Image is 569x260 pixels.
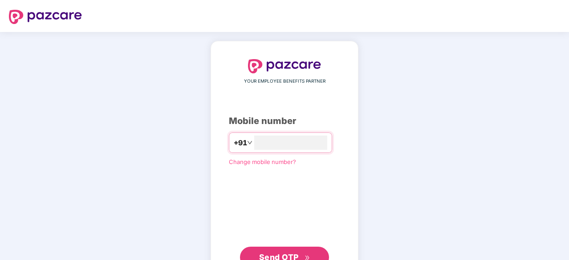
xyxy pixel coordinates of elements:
img: logo [9,10,82,24]
span: YOUR EMPLOYEE BENEFITS PARTNER [244,78,325,85]
a: Change mobile number? [229,158,296,165]
span: +91 [234,137,247,148]
div: Mobile number [229,114,340,128]
span: down [247,140,252,145]
img: logo [248,59,321,73]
